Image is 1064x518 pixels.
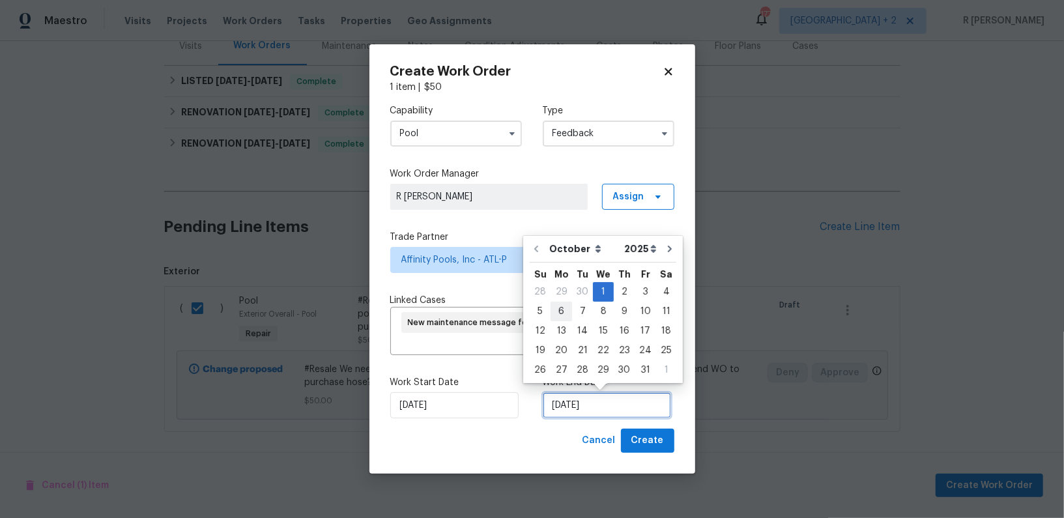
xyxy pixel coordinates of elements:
[656,341,676,360] div: Sat Oct 25 2025
[656,361,676,379] div: 1
[593,341,614,360] div: Wed Oct 22 2025
[551,341,572,360] div: 20
[656,341,676,360] div: 25
[543,392,671,418] input: M/D/YYYY
[577,429,621,453] button: Cancel
[551,302,572,321] div: Mon Oct 06 2025
[660,270,672,279] abbr: Saturday
[614,360,635,380] div: Thu Oct 30 2025
[614,302,635,321] div: 9
[530,322,551,340] div: 12
[572,302,593,321] div: 7
[572,322,593,340] div: 14
[401,312,624,333] div: New maintenance message for [STREET_ADDRESS]
[390,121,522,147] input: Select...
[572,282,593,302] div: Tue Sep 30 2025
[390,81,674,94] div: 1 item |
[618,270,631,279] abbr: Thursday
[656,302,676,321] div: Sat Oct 11 2025
[551,282,572,302] div: Mon Sep 29 2025
[656,302,676,321] div: 11
[551,360,572,380] div: Mon Oct 27 2025
[408,317,612,328] span: New maintenance message for [STREET_ADDRESS]
[614,361,635,379] div: 30
[390,294,446,307] span: Linked Cases
[530,302,551,321] div: 5
[551,341,572,360] div: Mon Oct 20 2025
[660,236,680,262] button: Go to next month
[543,104,674,117] label: Type
[551,322,572,340] div: 13
[390,376,522,389] label: Work Start Date
[656,283,676,301] div: 4
[390,104,522,117] label: Capability
[614,302,635,321] div: Thu Oct 09 2025
[572,341,593,360] div: 21
[593,341,614,360] div: 22
[390,231,674,244] label: Trade Partner
[390,167,674,180] label: Work Order Manager
[390,392,519,418] input: M/D/YYYY
[656,282,676,302] div: Sat Oct 04 2025
[593,361,614,379] div: 29
[593,302,614,321] div: 8
[572,283,593,301] div: 30
[641,270,650,279] abbr: Friday
[657,126,672,141] button: Show options
[635,341,656,360] div: 24
[543,121,674,147] input: Select...
[635,302,656,321] div: 10
[551,321,572,341] div: Mon Oct 13 2025
[534,270,547,279] abbr: Sunday
[397,190,581,203] span: R [PERSON_NAME]
[635,341,656,360] div: Fri Oct 24 2025
[614,322,635,340] div: 16
[614,282,635,302] div: Thu Oct 02 2025
[530,341,551,360] div: 19
[593,322,614,340] div: 15
[401,253,644,266] span: Affinity Pools, Inc - ATL-P
[635,322,656,340] div: 17
[425,83,442,92] span: $ 50
[593,321,614,341] div: Wed Oct 15 2025
[656,322,676,340] div: 18
[621,429,674,453] button: Create
[551,361,572,379] div: 27
[530,360,551,380] div: Sun Oct 26 2025
[572,302,593,321] div: Tue Oct 07 2025
[530,361,551,379] div: 26
[621,239,660,259] select: Year
[614,341,635,360] div: Thu Oct 23 2025
[577,270,588,279] abbr: Tuesday
[635,360,656,380] div: Fri Oct 31 2025
[635,282,656,302] div: Fri Oct 03 2025
[635,361,656,379] div: 31
[656,321,676,341] div: Sat Oct 18 2025
[572,360,593,380] div: Tue Oct 28 2025
[614,321,635,341] div: Thu Oct 16 2025
[656,360,676,380] div: Sat Nov 01 2025
[614,341,635,360] div: 23
[631,433,664,449] span: Create
[593,302,614,321] div: Wed Oct 08 2025
[593,360,614,380] div: Wed Oct 29 2025
[504,126,520,141] button: Show options
[390,65,663,78] h2: Create Work Order
[572,341,593,360] div: Tue Oct 21 2025
[551,283,572,301] div: 29
[635,283,656,301] div: 3
[551,302,572,321] div: 6
[530,283,551,301] div: 28
[614,283,635,301] div: 2
[554,270,569,279] abbr: Monday
[530,302,551,321] div: Sun Oct 05 2025
[596,270,611,279] abbr: Wednesday
[546,239,621,259] select: Month
[526,236,546,262] button: Go to previous month
[593,282,614,302] div: Wed Oct 01 2025
[635,302,656,321] div: Fri Oct 10 2025
[582,433,616,449] span: Cancel
[593,283,614,301] div: 1
[530,282,551,302] div: Sun Sep 28 2025
[635,321,656,341] div: Fri Oct 17 2025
